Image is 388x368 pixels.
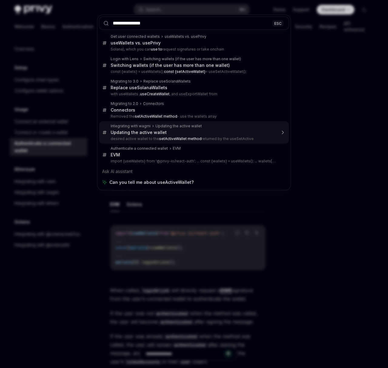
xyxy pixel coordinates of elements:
b: setActiveWallet method [159,136,202,141]
div: Switching wallets (if the user has more than one wallet) [143,57,241,61]
p: with useWallets , , and useExportWallet from [111,92,276,96]
div: EVM [111,152,120,158]
p: Solana), which you can request signatures or take onchain [111,47,276,52]
div: ESC [273,20,283,26]
div: Switching wallets (if the user has more than one wallet) [111,63,230,68]
div: Integrating with wagmi [111,124,151,129]
div: Authenticate a connected wallet [111,146,168,151]
span: Can you tell me about useActiveWallet? [109,179,194,185]
div: Connectors [111,107,135,113]
div: EVM [173,146,181,151]
div: Connectors [143,101,164,106]
div: Replace useSolanaWallets [143,79,191,84]
b: const {setActiveWallet} [164,69,206,74]
b: setActiveWallet method [135,114,177,119]
div: Replace useSolanaWallets [111,85,167,90]
p: const {wallets} = useWallets(); = useSetActiveWallet(); [111,69,276,74]
div: Migrating to 3.0 [111,79,139,84]
p: desired active wallet to the returned by the useSetActive [111,136,276,141]
div: Migrating to 2.0 [111,101,138,106]
div: Updating the active wallet [111,130,167,135]
div: Updating the active wallet [156,124,202,129]
div: useWallets vs. usePrivy [111,40,161,46]
div: Get user connected wallets [111,34,160,39]
div: Ask AI assistant [99,166,289,177]
b: useCreateWallet [140,92,169,96]
p: Removed the - use the wallets array [111,114,276,119]
p: import {useWallets} from '@privy-io/react-auth'; ... const {wallets} = useWallets(); ... wallets[0]. [111,159,276,164]
div: Login with Lens [111,57,139,61]
b: use to [151,47,162,51]
div: useWallets vs. usePrivy [165,34,206,39]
